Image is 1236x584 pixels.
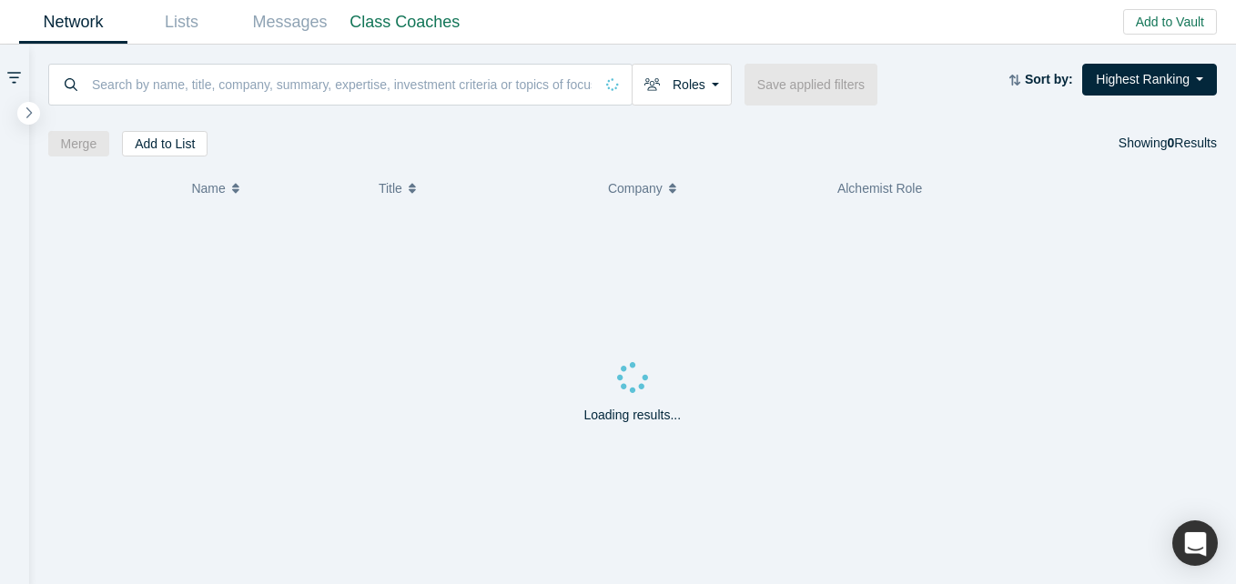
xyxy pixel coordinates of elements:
[608,169,663,207] span: Company
[632,64,732,106] button: Roles
[122,131,208,156] button: Add to List
[127,1,236,44] a: Lists
[745,64,877,106] button: Save applied filters
[48,131,110,156] button: Merge
[1123,9,1217,35] button: Add to Vault
[344,1,466,44] a: Class Coaches
[583,406,681,425] p: Loading results...
[1025,72,1073,86] strong: Sort by:
[191,169,360,207] button: Name
[236,1,344,44] a: Messages
[379,169,589,207] button: Title
[837,181,922,196] span: Alchemist Role
[1119,131,1217,156] div: Showing
[608,169,818,207] button: Company
[1168,136,1175,150] strong: 0
[1168,136,1217,150] span: Results
[191,169,225,207] span: Name
[19,1,127,44] a: Network
[1082,64,1217,96] button: Highest Ranking
[379,169,402,207] span: Title
[90,63,593,106] input: Search by name, title, company, summary, expertise, investment criteria or topics of focus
